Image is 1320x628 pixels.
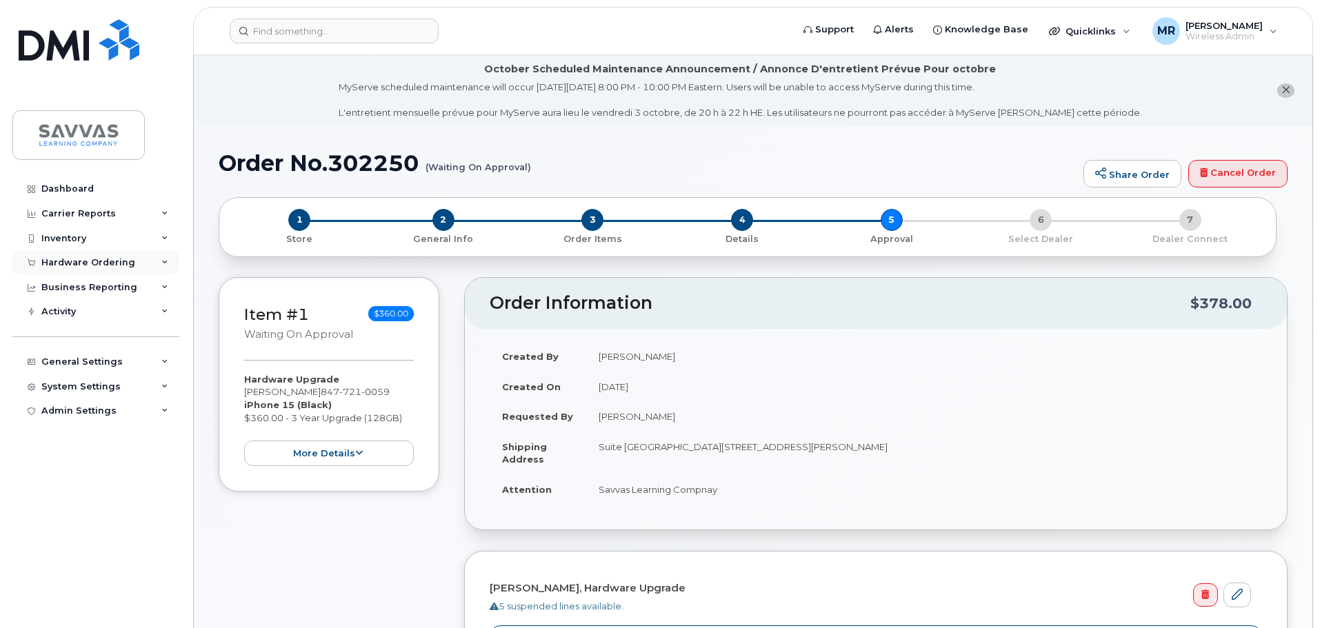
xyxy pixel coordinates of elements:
span: 0059 [361,386,390,397]
p: Details [673,233,812,245]
a: 4 Details [668,231,817,245]
td: [PERSON_NAME] [586,401,1262,432]
h1: Order No.302250 [219,151,1077,175]
strong: Created By [502,351,559,362]
small: (Waiting On Approval) [426,151,531,172]
a: 2 General Info [369,231,519,245]
a: Item #1 [244,305,309,324]
span: 847 [321,386,390,397]
h4: [PERSON_NAME], Hardware Upgrade [490,583,1251,594]
td: [PERSON_NAME] [586,341,1262,372]
td: Suite [GEOGRAPHIC_DATA][STREET_ADDRESS][PERSON_NAME] [586,432,1262,474]
td: [DATE] [586,372,1262,402]
div: October Scheduled Maintenance Announcement / Annonce D'entretient Prévue Pour octobre [484,62,996,77]
button: close notification [1277,83,1294,98]
h2: Order Information [490,294,1190,313]
strong: Created On [502,381,561,392]
span: 3 [581,209,603,231]
p: Order Items [523,233,662,245]
a: 1 Store [230,231,369,245]
span: 4 [731,209,753,231]
span: 2 [432,209,454,231]
span: $360.00 [368,306,414,321]
a: Share Order [1083,160,1181,188]
p: Store [236,233,363,245]
strong: Shipping Address [502,441,547,465]
a: Cancel Order [1188,160,1288,188]
span: 1 [288,209,310,231]
span: 721 [339,386,361,397]
strong: Requested By [502,411,573,422]
small: Waiting On Approval [244,328,353,341]
iframe: Messenger Launcher [1260,568,1310,618]
div: MyServe scheduled maintenance will occur [DATE][DATE] 8:00 PM - 10:00 PM Eastern. Users will be u... [339,81,1142,119]
strong: Attention [502,484,552,495]
p: General Info [374,233,513,245]
button: more details [244,440,414,466]
div: [PERSON_NAME] $360.00 - 3 Year Upgrade (128GB) [244,373,414,466]
div: $378.00 [1190,290,1252,316]
strong: iPhone 15 (Black) [244,399,332,410]
a: 3 Order Items [518,231,668,245]
td: Savvas Learning Compnay [586,474,1262,505]
div: 5 suspended lines available. [490,600,1251,613]
strong: Hardware Upgrade [244,374,339,385]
